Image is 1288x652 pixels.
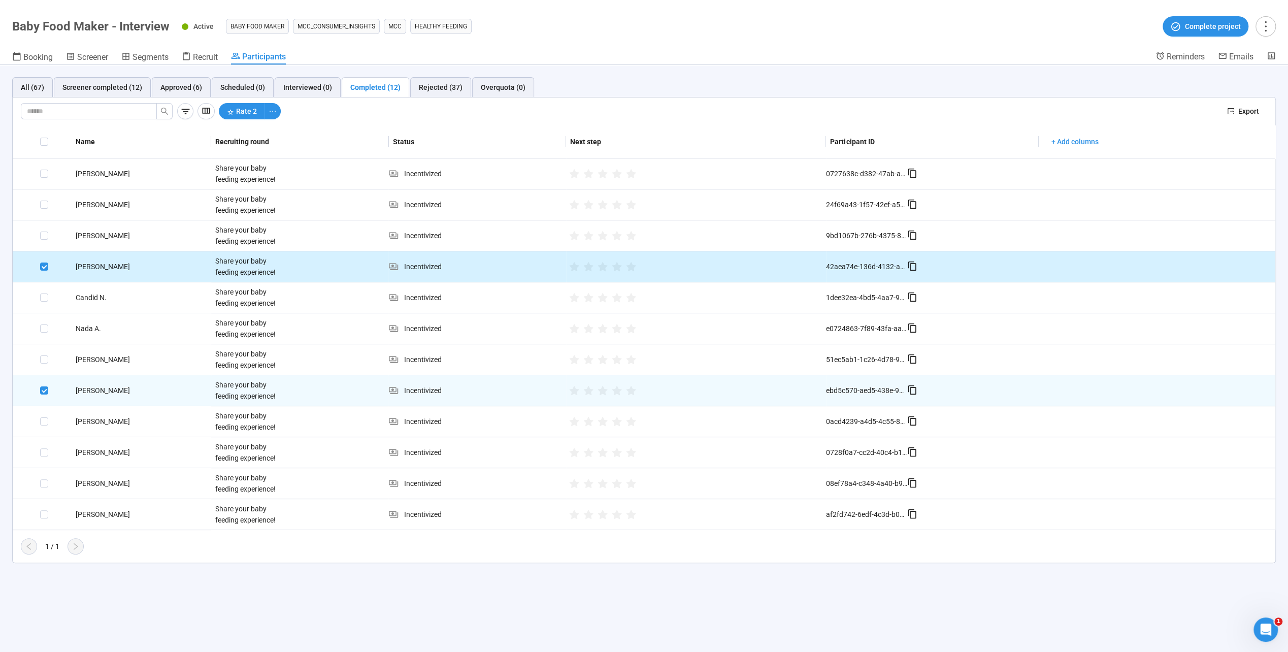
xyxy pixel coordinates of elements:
[569,386,579,396] span: star
[269,107,277,115] span: ellipsis
[1238,106,1259,117] span: Export
[1256,16,1276,37] button: more
[612,386,622,396] span: star
[350,82,401,93] div: Completed (12)
[1253,617,1278,642] iframe: Intercom live chat
[133,52,169,62] span: Segments
[72,385,211,396] div: [PERSON_NAME]
[72,447,211,458] div: [PERSON_NAME]
[211,220,287,251] div: Share your baby feeding experience!
[626,479,636,489] span: star
[598,355,608,365] span: star
[826,385,907,396] div: ebd5c570-aed5-438e-933d-a56877a9a819
[583,510,593,520] span: star
[612,448,622,458] span: star
[626,293,636,303] span: star
[826,230,907,241] div: 9bd1067b-276b-4375-8f49-66d5cacc2c58
[626,169,636,179] span: star
[612,231,622,241] span: star
[598,324,608,334] span: star
[219,103,265,119] button: Rate 2
[66,51,108,64] a: Screener
[72,542,80,550] span: right
[156,103,173,119] button: search
[626,200,636,210] span: star
[612,324,622,334] span: star
[388,447,566,458] div: Incentivized
[626,231,636,241] span: star
[193,52,218,62] span: Recruit
[569,417,579,427] span: star
[598,293,608,303] span: star
[388,199,566,210] div: Incentivized
[598,479,608,489] span: star
[25,542,33,550] span: left
[583,479,593,489] span: star
[388,21,402,31] span: MCC
[612,169,622,179] span: star
[598,200,608,210] span: star
[626,262,636,272] span: star
[583,231,593,241] span: star
[612,417,622,427] span: star
[211,125,388,158] th: Recruiting round
[211,313,287,344] div: Share your baby feeding experience!
[121,51,169,64] a: Segments
[220,82,265,93] div: Scheduled (0)
[598,448,608,458] span: star
[481,82,525,93] div: Overquota (0)
[598,231,608,241] span: star
[598,262,608,272] span: star
[569,324,579,334] span: star
[388,261,566,272] div: Incentivized
[1274,617,1282,626] span: 1
[388,478,566,489] div: Incentivized
[211,344,287,375] div: Share your baby feeding experience!
[598,386,608,396] span: star
[1051,136,1098,147] span: + Add columns
[626,448,636,458] span: star
[612,479,622,489] span: star
[1155,51,1205,63] a: Reminders
[569,510,579,520] span: star
[231,51,286,64] a: Participants
[1043,134,1106,150] button: + Add columns
[193,22,214,30] span: Active
[826,354,907,365] div: 51ec5ab1-1c26-4d78-95b8-3b47d2294397
[826,168,907,179] div: 0727638c-d382-47ab-a11f-6575a66b7c4d
[388,168,566,179] div: Incentivized
[1163,16,1248,37] button: Complete project
[211,499,287,530] div: Share your baby feeding experience!
[211,406,287,437] div: Share your baby feeding experience!
[626,510,636,520] span: star
[583,448,593,458] span: star
[415,21,467,31] span: Healthy feeding
[388,354,566,365] div: Incentivized
[283,82,332,93] div: Interviewed (0)
[569,200,579,210] span: star
[72,416,211,427] div: [PERSON_NAME]
[72,354,211,365] div: [PERSON_NAME]
[583,293,593,303] span: star
[388,509,566,520] div: Incentivized
[612,510,622,520] span: star
[826,416,907,427] div: 0acd4239-a4d5-4c55-8d14-1a99f4b8d491
[626,417,636,427] span: star
[72,292,211,303] div: Candid N.
[72,125,211,158] th: Name
[21,82,44,93] div: All (67)
[211,375,287,406] div: Share your baby feeding experience!
[211,251,287,282] div: Share your baby feeding experience!
[77,52,108,62] span: Screener
[298,21,375,31] span: MCC_CONSUMER_INSIGHTS
[826,323,907,334] div: e0724863-7f89-43fa-aa28-cb43ce0442e4
[612,262,622,272] span: star
[388,230,566,241] div: Incentivized
[160,107,169,115] span: search
[68,538,84,555] button: right
[826,478,907,489] div: 08ef78a4-c348-4a40-b9d3-ac2c637985d3
[1259,19,1272,33] span: more
[72,230,211,241] div: [PERSON_NAME]
[1218,51,1253,63] a: Emails
[826,447,907,458] div: 0728f0a7-cc2d-40c4-b1be-4481bb0f6e55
